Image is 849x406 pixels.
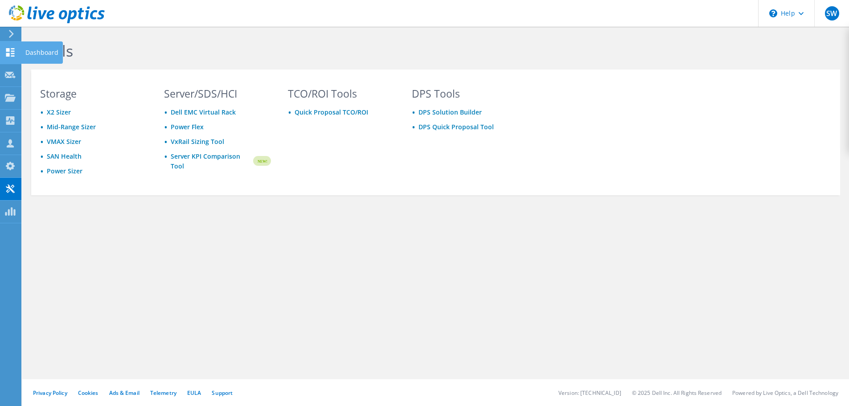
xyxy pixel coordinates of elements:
h3: Server/SDS/HCI [164,89,271,98]
a: Ads & Email [109,389,139,397]
a: Quick Proposal TCO/ROI [295,108,368,116]
a: Telemetry [150,389,176,397]
h1: Tools [36,41,637,60]
div: Dashboard [21,41,63,64]
a: VMAX Sizer [47,137,81,146]
a: Cookies [78,389,98,397]
svg: \n [769,9,777,17]
h3: Storage [40,89,147,98]
a: X2 Sizer [47,108,71,116]
a: Dell EMC Virtual Rack [171,108,236,116]
h3: TCO/ROI Tools [288,89,395,98]
img: new-badge.svg [252,151,271,172]
li: © 2025 Dell Inc. All Rights Reserved [632,389,722,397]
a: SAN Health [47,152,82,160]
li: Powered by Live Optics, a Dell Technology [732,389,838,397]
a: Power Sizer [47,167,82,175]
a: VxRail Sizing Tool [171,137,224,146]
a: Mid-Range Sizer [47,123,96,131]
a: Power Flex [171,123,204,131]
a: EULA [187,389,201,397]
a: Privacy Policy [33,389,67,397]
a: DPS Solution Builder [418,108,482,116]
li: Version: [TECHNICAL_ID] [558,389,621,397]
a: Server KPI Comparison Tool [171,152,252,171]
span: SW [825,6,839,21]
h3: DPS Tools [412,89,519,98]
a: DPS Quick Proposal Tool [418,123,494,131]
a: Support [212,389,233,397]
